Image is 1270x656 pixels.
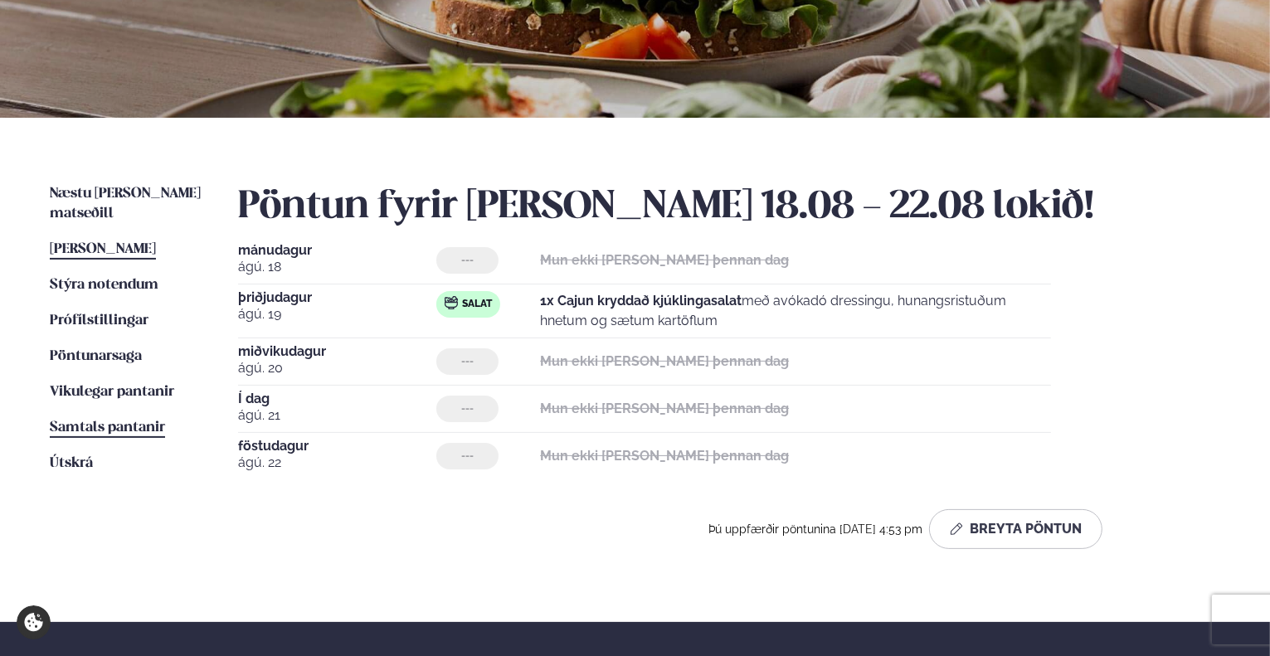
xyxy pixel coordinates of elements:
span: Stýra notendum [50,278,158,292]
strong: Mun ekki [PERSON_NAME] þennan dag [540,448,789,464]
span: --- [461,254,474,267]
span: Vikulegar pantanir [50,385,174,399]
a: Vikulegar pantanir [50,382,174,402]
span: Pöntunarsaga [50,349,142,363]
span: ágú. 20 [238,358,436,378]
button: Breyta Pöntun [929,509,1102,549]
span: miðvikudagur [238,345,436,358]
span: ágú. 21 [238,406,436,425]
span: ágú. 19 [238,304,436,324]
span: --- [461,449,474,463]
span: ágú. 18 [238,257,436,277]
strong: 1x Cajun kryddað kjúklingasalat [540,293,742,309]
a: Cookie settings [17,605,51,639]
a: [PERSON_NAME] [50,240,156,260]
strong: Mun ekki [PERSON_NAME] þennan dag [540,353,789,369]
span: --- [461,355,474,368]
span: föstudagur [238,440,436,453]
span: Næstu [PERSON_NAME] matseðill [50,187,201,221]
a: Pöntunarsaga [50,347,142,367]
h2: Pöntun fyrir [PERSON_NAME] 18.08 - 22.08 lokið! [238,184,1220,231]
strong: Mun ekki [PERSON_NAME] þennan dag [540,252,789,268]
a: Stýra notendum [50,275,158,295]
span: Prófílstillingar [50,313,148,328]
span: Útskrá [50,456,93,470]
span: ágú. 22 [238,453,436,473]
a: Næstu [PERSON_NAME] matseðill [50,184,205,224]
a: Prófílstillingar [50,311,148,331]
span: --- [461,402,474,415]
p: með avókadó dressingu, hunangsristuðum hnetum og sætum kartöflum [540,291,1051,331]
span: Þú uppfærðir pöntunina [DATE] 4:53 pm [708,522,922,536]
a: Útskrá [50,454,93,474]
img: salad.svg [445,296,458,309]
span: Í dag [238,392,436,406]
span: [PERSON_NAME] [50,242,156,256]
span: Samtals pantanir [50,420,165,435]
a: Samtals pantanir [50,418,165,438]
span: Salat [462,298,492,311]
span: þriðjudagur [238,291,436,304]
strong: Mun ekki [PERSON_NAME] þennan dag [540,401,789,416]
span: mánudagur [238,244,436,257]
